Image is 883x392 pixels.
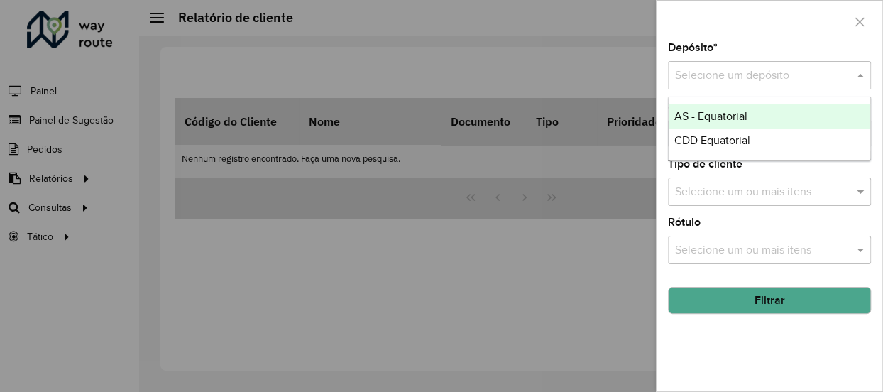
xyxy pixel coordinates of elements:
[668,156,742,173] label: Tipo de cliente
[668,214,701,231] label: Rótulo
[674,134,750,146] span: CDD Equatorial
[668,39,718,56] label: Depósito
[674,110,747,122] span: AS - Equatorial
[668,287,871,314] button: Filtrar
[668,97,871,161] ng-dropdown-panel: Options list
